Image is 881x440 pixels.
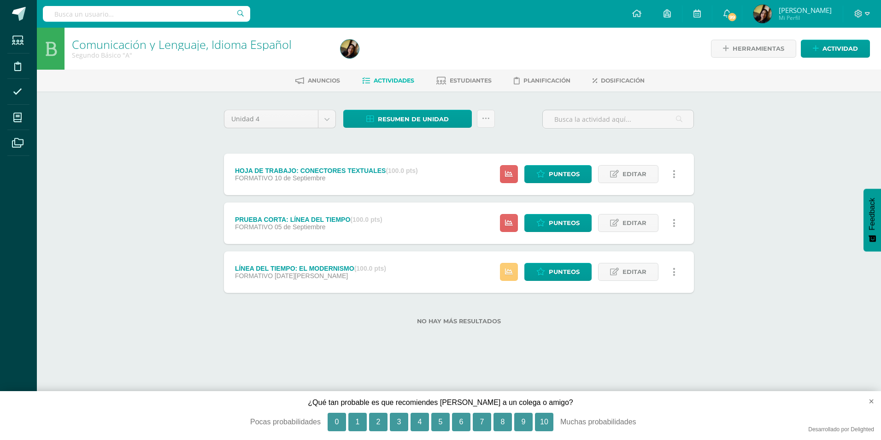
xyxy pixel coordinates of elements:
span: Punteos [549,166,580,183]
a: Anuncios [295,73,340,88]
a: Actividad [801,40,870,58]
button: 3 [390,413,408,431]
button: 7 [473,413,491,431]
label: No hay más resultados [224,318,694,325]
a: Herramientas [711,40,796,58]
a: Punteos [524,263,592,281]
span: FORMATIVO [235,174,273,182]
a: Resumen de unidad [343,110,472,128]
span: Estudiantes [450,77,492,84]
span: Punteos [549,263,580,280]
span: Feedback [868,198,876,230]
span: 05 de Septiembre [275,223,326,231]
div: Muchas probabilidades [560,413,675,431]
a: Punteos [524,214,592,232]
strong: (100.0 pts) [354,265,386,272]
span: Editar [623,263,646,280]
div: Segundo Básico 'A' [72,51,329,59]
a: Comunicación y Lenguaje, Idioma Español [72,36,292,52]
span: Editar [623,214,646,232]
span: Resumen de unidad [378,111,449,128]
span: Anuncios [308,77,340,84]
span: Planificación [523,77,570,84]
span: Editar [623,166,646,183]
img: d3caccddea3211bd5a70dad108ead3bc.png [341,40,359,58]
button: Feedback - Mostrar encuesta [863,189,881,251]
span: Mi Perfil [779,14,832,22]
button: 10, Muchas probabilidades [535,413,553,431]
button: 9 [514,413,533,431]
span: 99 [727,12,737,22]
img: d3caccddea3211bd5a70dad108ead3bc.png [753,5,772,23]
a: Actividades [362,73,414,88]
span: Unidad 4 [231,110,311,128]
strong: (100.0 pts) [350,216,382,223]
button: 8 [493,413,512,431]
a: Estudiantes [436,73,492,88]
button: 5 [431,413,450,431]
button: 0, Pocas probabilidades [328,413,346,431]
span: [PERSON_NAME] [779,6,832,15]
input: Busca la actividad aquí... [543,110,693,128]
button: close survey [854,391,881,411]
span: Punteos [549,214,580,232]
a: Unidad 4 [224,110,335,128]
span: Actividad [822,40,858,57]
div: PRUEBA CORTA: LÍNEA DEL TIEMPO [235,216,382,223]
div: LÍNEA DEL TIEMPO: EL MODERNISMO [235,265,386,272]
span: [DATE][PERSON_NAME] [275,272,348,279]
button: 2 [369,413,388,431]
a: Planificación [514,73,570,88]
a: Punteos [524,165,592,183]
button: 6 [452,413,470,431]
h1: Comunicación y Lenguaje, Idioma Español [72,38,329,51]
div: HOJA DE TRABAJO: CONECTORES TEXTUALES [235,167,418,174]
span: FORMATIVO [235,272,273,279]
span: Actividades [374,77,414,84]
strong: (100.0 pts) [386,167,417,174]
span: FORMATIVO [235,223,273,231]
span: Herramientas [733,40,784,57]
span: Dosificación [601,77,645,84]
input: Busca un usuario... [43,6,250,22]
span: 10 de Septiembre [275,174,326,182]
div: Pocas probabilidades [206,413,321,431]
a: Dosificación [593,73,645,88]
button: 4 [411,413,429,431]
button: 1 [348,413,367,431]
